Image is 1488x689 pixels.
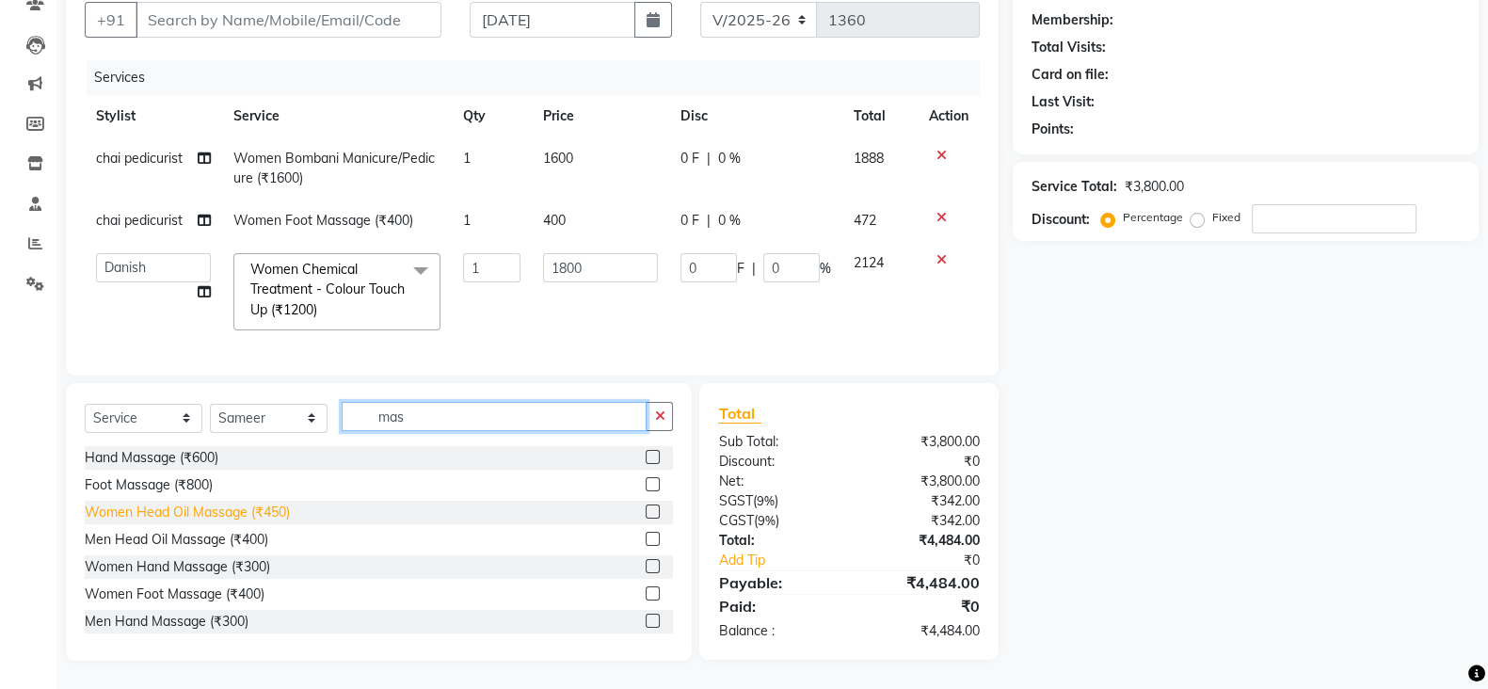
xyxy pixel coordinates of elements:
input: Search or Scan [342,402,647,431]
th: Service [222,95,452,137]
div: ₹3,800.00 [849,472,994,491]
button: +91 [85,2,137,38]
div: ( ) [704,491,849,511]
span: | [752,259,756,279]
span: CGST [718,512,753,529]
th: Qty [452,95,532,137]
span: 1 [463,212,471,229]
div: Service Total: [1032,177,1117,197]
span: 0 F [680,211,699,231]
span: 2124 [854,254,884,271]
span: | [707,149,711,168]
div: ₹4,484.00 [849,621,994,641]
span: 0 % [718,149,741,168]
div: Women Head Oil Massage (₹450) [85,503,290,522]
span: 472 [854,212,876,229]
div: Net: [704,472,849,491]
span: 1 [463,150,471,167]
div: ₹3,800.00 [1125,177,1184,197]
div: ₹342.00 [849,511,994,531]
div: Payable: [704,571,849,594]
div: Total: [704,531,849,551]
div: ₹4,484.00 [849,531,994,551]
span: 9% [756,493,774,508]
div: Card on file: [1032,65,1109,85]
div: ₹0 [849,452,994,472]
div: ₹4,484.00 [849,571,994,594]
div: Men Head Oil Massage (₹400) [85,530,268,550]
span: Women Chemical Treatment - Colour Touch Up (₹1200) [250,261,405,318]
label: Percentage [1123,209,1183,226]
div: Last Visit: [1032,92,1095,112]
div: Sub Total: [704,432,849,452]
div: Membership: [1032,10,1113,30]
th: Disc [669,95,842,137]
span: 0 F [680,149,699,168]
div: Balance : [704,621,849,641]
span: SGST [718,492,752,509]
div: ( ) [704,511,849,531]
span: 0 % [718,211,741,231]
span: 1888 [854,150,884,167]
div: Paid: [704,595,849,617]
div: Foot Massage (₹800) [85,475,213,495]
input: Search by Name/Mobile/Email/Code [136,2,441,38]
div: Discount: [704,452,849,472]
span: Women Bombani Manicure/Pedicure (₹1600) [233,150,435,186]
span: | [707,211,711,231]
div: ₹0 [873,551,994,570]
div: Women Foot Massage (₹400) [85,585,264,604]
span: 1600 [543,150,573,167]
span: 9% [757,513,775,528]
span: Women Foot Massage (₹400) [233,212,413,229]
a: Add Tip [704,551,872,570]
div: Services [87,60,994,95]
div: ₹3,800.00 [849,432,994,452]
div: Points: [1032,120,1074,139]
div: Women Hand Massage (₹300) [85,557,270,577]
th: Price [532,95,668,137]
div: Men Hand Massage (₹300) [85,612,248,632]
a: x [317,301,326,318]
div: Discount: [1032,210,1090,230]
span: Total [718,404,761,424]
div: ₹0 [849,595,994,617]
div: Total Visits: [1032,38,1106,57]
span: chai pedicurist [96,150,183,167]
span: F [737,259,744,279]
span: chai pedicurist [96,212,183,229]
span: 400 [543,212,566,229]
div: ₹342.00 [849,491,994,511]
span: % [820,259,831,279]
label: Fixed [1212,209,1240,226]
div: Hand Massage (₹600) [85,448,218,468]
th: Stylist [85,95,222,137]
th: Total [842,95,918,137]
th: Action [918,95,980,137]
